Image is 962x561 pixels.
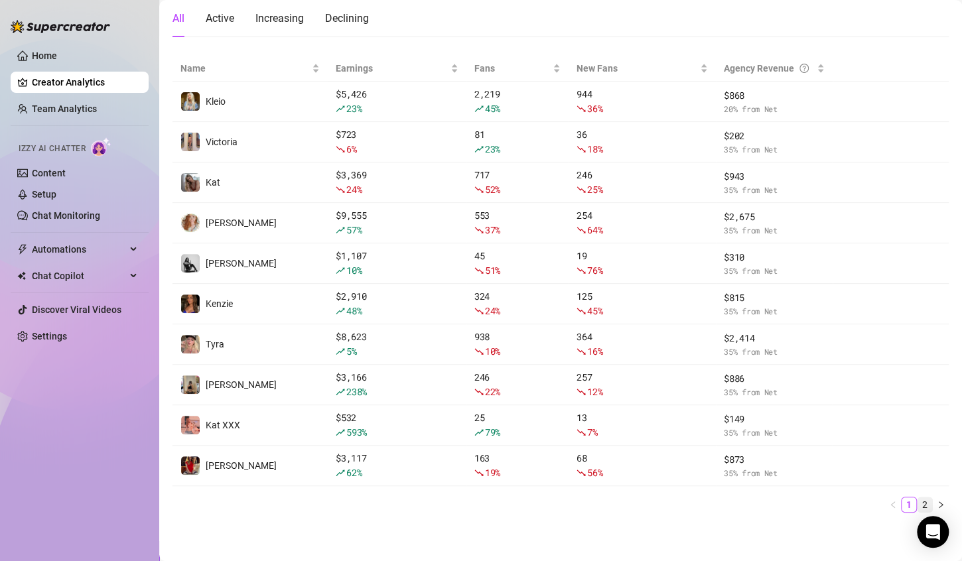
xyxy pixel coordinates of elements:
div: 257 [577,370,708,399]
span: $ 2,675 [724,210,825,224]
span: 45 % [485,102,500,115]
button: left [885,497,901,513]
div: 2,219 [474,87,561,116]
div: 324 [474,289,561,318]
span: Fans [474,61,550,76]
img: Grace Hunt [181,254,200,273]
span: fall [577,387,586,397]
span: rise [336,468,345,477]
span: 24 % [346,183,362,196]
span: 37 % [485,223,500,236]
a: Creator Analytics [32,72,138,93]
div: $ 723 [336,127,458,156]
div: 254 [577,208,708,237]
span: 10 % [346,264,362,277]
span: Kat XXX [206,420,240,430]
span: 35 % from Net [724,184,825,196]
img: Kat XXX [181,416,200,434]
div: 364 [577,330,708,359]
span: 593 % [346,426,367,438]
span: fall [577,145,586,154]
span: $ 815 [724,290,825,305]
a: 1 [902,497,916,512]
img: Caroline [181,456,200,475]
div: $ 3,117 [336,451,458,480]
a: 2 [918,497,932,512]
a: Home [32,50,57,61]
span: 35 % from Net [724,224,825,237]
div: 944 [577,87,708,116]
span: $ 2,414 [724,331,825,345]
span: $ 943 [724,169,825,184]
span: fall [577,185,586,194]
span: 35 % from Net [724,426,825,439]
img: Tyra [181,335,200,353]
span: fall [577,104,586,113]
div: $ 3,369 [336,168,458,197]
a: Settings [32,331,67,342]
span: 56 % [587,466,602,479]
div: 246 [577,168,708,197]
span: 45 % [587,304,602,317]
div: 25 [474,410,561,440]
span: fall [474,387,484,397]
div: $ 5,426 [336,87,458,116]
span: $ 868 [724,88,825,103]
span: 36 % [587,102,602,115]
span: left [889,501,897,509]
span: Victoria [206,137,238,147]
span: 16 % [587,345,602,357]
span: 22 % [485,385,500,398]
span: 18 % [587,143,602,155]
span: 48 % [346,304,362,317]
img: Kat [181,173,200,192]
span: fall [577,225,586,235]
a: Team Analytics [32,103,97,114]
span: fall [577,428,586,437]
span: Kleio [206,96,226,107]
img: Natasha [181,375,200,394]
span: fall [474,468,484,477]
span: Tyra [206,339,224,349]
img: Chat Copilot [17,271,26,280]
span: Kat [206,177,220,188]
a: Content [32,168,66,178]
div: Declining [325,11,369,27]
span: rise [336,104,345,113]
div: $ 2,910 [336,289,458,318]
a: Chat Monitoring [32,210,100,221]
span: Automations [32,239,126,260]
span: 35 % from Net [724,265,825,277]
span: 52 % [485,183,500,196]
li: 1 [901,497,917,513]
th: New Fans [569,56,716,82]
span: 24 % [485,304,500,317]
span: fall [336,145,345,154]
img: Victoria [181,133,200,151]
img: Kleio [181,92,200,111]
div: Active [206,11,234,27]
span: 79 % [485,426,500,438]
span: right [937,501,945,509]
span: 62 % [346,466,362,479]
div: $ 8,623 [336,330,458,359]
span: New Fans [577,61,697,76]
span: rise [336,428,345,437]
div: $ 9,555 [336,208,458,237]
span: Name [180,61,309,76]
span: Earnings [336,61,448,76]
span: 12 % [587,385,602,398]
li: 2 [917,497,933,513]
th: Earnings [328,56,466,82]
div: Agency Revenue [724,61,814,76]
span: 51 % [485,264,500,277]
span: 64 % [587,223,602,236]
span: Chat Copilot [32,265,126,286]
a: Setup [32,189,56,200]
span: 57 % [346,223,362,236]
span: fall [474,185,484,194]
div: 553 [474,208,561,237]
div: 938 [474,330,561,359]
span: $ 873 [724,452,825,467]
span: question-circle [799,61,809,76]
